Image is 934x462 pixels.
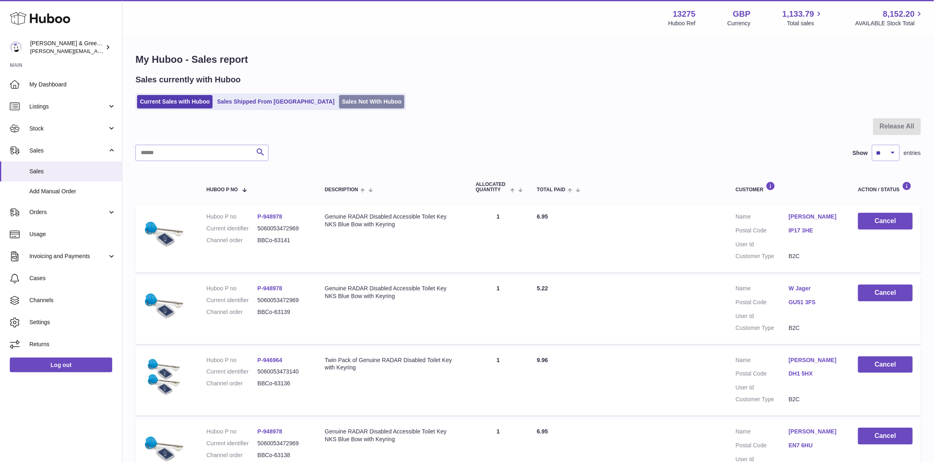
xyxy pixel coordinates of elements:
[789,324,842,332] dd: B2C
[468,276,529,344] td: 1
[468,348,529,416] td: 1
[29,147,107,155] span: Sales
[144,213,184,254] img: $_57.JPG
[206,368,257,376] dt: Current identifier
[855,20,924,27] span: AVAILABLE Stock Total
[537,357,548,363] span: 9.96
[206,187,238,192] span: Huboo P no
[206,380,257,387] dt: Channel order
[29,340,116,348] span: Returns
[537,428,548,435] span: 6.95
[29,208,107,216] span: Orders
[736,324,789,332] dt: Customer Type
[144,356,184,397] img: $_57.JPG
[10,358,112,372] a: Log out
[135,74,241,85] h2: Sales currently with Huboo
[257,225,308,232] dd: 5060053472969
[736,312,789,320] dt: User Id
[206,308,257,316] dt: Channel order
[325,213,459,228] div: Genuine RADAR Disabled Accessible Toilet Key NKS Blue Bow with Keyring
[137,95,213,108] a: Current Sales with Huboo
[789,428,842,435] a: [PERSON_NAME]
[29,274,116,282] span: Cases
[789,356,842,364] a: [PERSON_NAME]
[858,181,913,192] div: Action / Status
[736,213,789,223] dt: Name
[206,285,257,292] dt: Huboo P no
[789,370,842,378] a: DH1 5HX
[29,318,116,326] span: Settings
[904,149,921,157] span: entries
[214,95,337,108] a: Sales Shipped From [GEOGRAPHIC_DATA]
[206,225,257,232] dt: Current identifier
[206,213,257,221] dt: Huboo P no
[783,9,814,20] span: 1,133.79
[29,168,116,175] span: Sales
[257,213,282,220] a: P-948978
[736,298,789,308] dt: Postal Code
[728,20,751,27] div: Currency
[339,95,404,108] a: Sales Not With Huboo
[29,252,107,260] span: Invoicing and Payments
[29,230,116,238] span: Usage
[789,396,842,403] dd: B2C
[10,41,22,53] img: ellen@bluebadgecompany.co.uk
[257,451,308,459] dd: BBCo-63138
[257,428,282,435] a: P-948978
[206,440,257,447] dt: Current identifier
[736,285,789,294] dt: Name
[206,237,257,244] dt: Channel order
[257,368,308,376] dd: 5060053473140
[736,356,789,366] dt: Name
[206,356,257,364] dt: Huboo P no
[858,428,913,444] button: Cancel
[855,9,924,27] a: 8,152.20 AVAILABLE Stock Total
[789,298,842,306] a: GU51 3FS
[257,440,308,447] dd: 5060053472969
[858,213,913,230] button: Cancel
[736,442,789,451] dt: Postal Code
[257,296,308,304] dd: 5060053472969
[29,81,116,88] span: My Dashboard
[135,53,921,66] h1: My Huboo - Sales report
[789,227,842,234] a: IP17 3HE
[537,187,566,192] span: Total paid
[736,252,789,260] dt: Customer Type
[206,428,257,435] dt: Huboo P no
[30,48,164,54] span: [PERSON_NAME][EMAIL_ADDRESS][DOMAIN_NAME]
[29,103,107,111] span: Listings
[257,380,308,387] dd: BBCo-63136
[883,9,915,20] span: 8,152.20
[736,241,789,248] dt: User Id
[476,182,508,192] span: ALLOCATED Quantity
[736,227,789,237] dt: Postal Code
[30,40,104,55] div: [PERSON_NAME] & Green Ltd
[325,187,358,192] span: Description
[257,357,282,363] a: P-946964
[325,356,459,372] div: Twin Pack of Genuine RADAR Disabled Toilet Key with Keyring
[789,285,842,292] a: W Jager
[736,396,789,403] dt: Customer Type
[736,384,789,391] dt: User Id
[537,285,548,292] span: 5.22
[858,285,913,301] button: Cancel
[736,370,789,380] dt: Postal Code
[257,308,308,316] dd: BBCo-63139
[783,9,824,27] a: 1,133.79 Total sales
[789,213,842,221] a: [PERSON_NAME]
[789,442,842,449] a: EN7 6HU
[736,181,842,192] div: Customer
[673,9,696,20] strong: 13275
[206,451,257,459] dt: Channel order
[853,149,868,157] label: Show
[736,428,789,438] dt: Name
[787,20,823,27] span: Total sales
[29,125,107,133] span: Stock
[789,252,842,260] dd: B2C
[257,237,308,244] dd: BBCo-63141
[325,285,459,300] div: Genuine RADAR Disabled Accessible Toilet Key NKS Blue Bow with Keyring
[733,9,750,20] strong: GBP
[206,296,257,304] dt: Current identifier
[29,188,116,195] span: Add Manual Order
[668,20,696,27] div: Huboo Ref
